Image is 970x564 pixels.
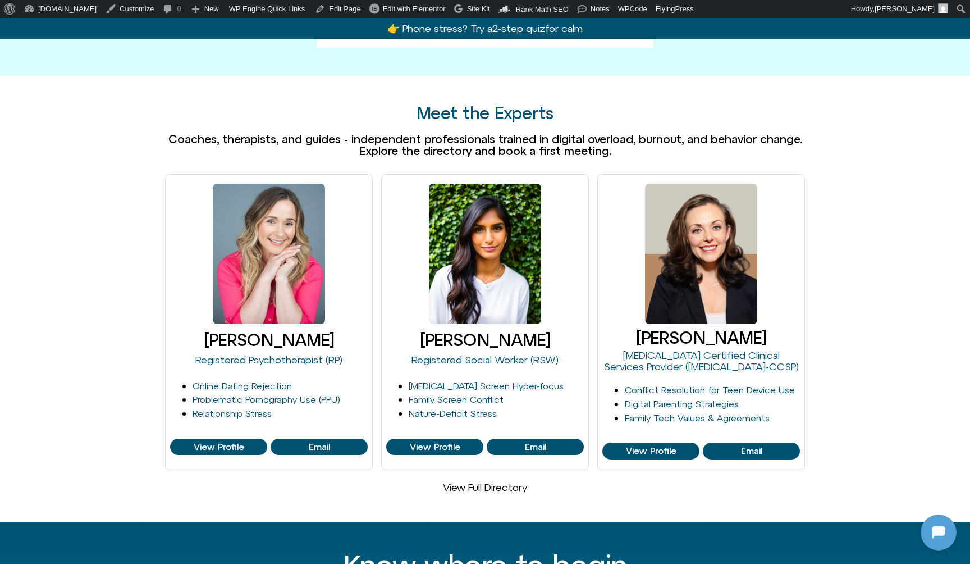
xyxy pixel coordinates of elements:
[383,4,446,13] span: Edit with Elementor
[409,408,497,419] a: Nature-Deficit Stress
[193,408,272,419] a: Relationship Stress
[525,442,546,452] span: Email
[487,439,584,456] a: View Profile of Harshi Sritharan
[386,331,584,349] h3: [PERSON_NAME]
[625,399,739,409] a: Digital Parenting Strategies
[193,394,340,404] a: Problematic Pornography Use (PPU)
[625,385,795,395] a: Conflict Resolution for Teen Device Use
[516,5,569,13] span: Rank Math SEO
[602,329,800,347] h3: [PERSON_NAME]
[387,22,583,34] a: 👉 Phone stress? Try a2-step quizfor calm
[625,413,770,423] a: Family Tech Values & Agreements
[194,442,244,452] span: View Profile
[703,443,800,460] a: View Profile of Melina Viola
[168,133,802,157] span: Coaches, therapists, and guides - independent professionals trained in digital overload, burnout,...
[492,22,545,34] u: 2-step quiz
[875,4,935,13] span: [PERSON_NAME]
[165,104,805,122] h2: Meet the Experts
[386,439,483,456] a: View Profile of Harshi Sritharan
[309,442,330,452] span: Email
[602,443,699,460] a: View Profile of Melina Viola
[467,4,490,13] span: Site Kit
[193,381,292,391] a: Online Dating Rejection
[741,446,762,456] span: Email
[409,381,564,391] a: [MEDICAL_DATA] Screen Hyper-focus
[170,331,368,349] h3: [PERSON_NAME]
[626,446,676,456] span: View Profile
[409,394,504,404] a: Family Screen Conflict
[410,442,460,452] span: View Profile
[921,515,957,551] iframe: Botpress
[271,439,368,456] a: View Profile of Michelle Fischler
[170,439,267,456] a: View Profile of Michelle Fischler
[443,481,527,493] a: View Full Directory
[195,354,342,366] a: Registered Psychotherapist (RP)
[604,349,799,372] a: [MEDICAL_DATA] Certified Clinical Services Provider ([MEDICAL_DATA]-CCSP)
[411,354,559,366] a: Registered Social Worker (RSW)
